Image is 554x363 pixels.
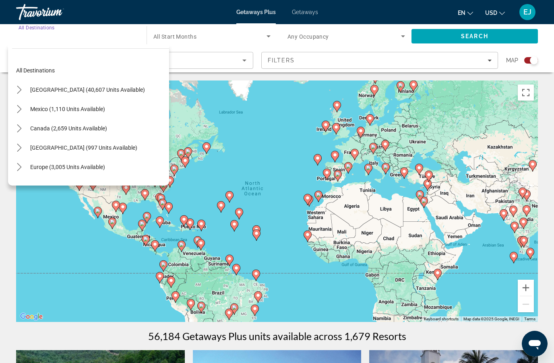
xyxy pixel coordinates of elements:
[12,61,169,312] mat-tree: Destination tree
[518,280,534,296] button: Zoom in
[19,25,54,30] span: All Destinations
[518,85,534,101] button: Toggle fullscreen view
[287,33,329,40] span: Any Occupancy
[524,317,535,321] a: Terms (opens in new tab)
[506,55,518,66] span: Map
[30,164,105,170] span: Europe (3,005 units available)
[30,87,145,93] span: [GEOGRAPHIC_DATA] (40,607 units available)
[30,106,105,112] span: Mexico (1,110 units available)
[485,10,497,16] span: USD
[18,311,45,322] a: Open this area in Google Maps (opens a new window)
[30,144,137,151] span: [GEOGRAPHIC_DATA] (997 units available)
[261,52,498,69] button: Filters
[485,7,505,19] button: Change currency
[12,141,26,155] button: Toggle Caribbean & Atlantic Islands (997 units available) submenu
[26,160,109,174] button: Select destination: Europe (3,005 units available)
[523,8,531,16] span: EJ
[23,56,246,65] mat-select: Sort by
[12,179,26,194] button: Toggle Australia (236 units available) submenu
[18,311,45,322] img: Google
[26,82,149,97] button: Select destination: United States (40,607 units available)
[148,330,406,342] h1: 56,184 Getaways Plus units available across 1,679 Resorts
[16,67,55,74] span: All destinations
[411,29,538,43] button: Search
[463,317,519,321] span: Map data ©2025 Google, INEGI
[19,32,136,41] input: Select destination
[12,63,169,78] button: Select destination: All destinations
[12,160,26,174] button: Toggle Europe (3,005 units available) submenu
[30,125,107,132] span: Canada (2,659 units available)
[292,9,318,15] a: Getaways
[522,331,548,357] iframe: Button to launch messaging window
[518,296,534,312] button: Zoom out
[461,33,488,39] span: Search
[12,102,26,116] button: Toggle Mexico (1,110 units available) submenu
[26,121,111,136] button: Select destination: Canada (2,659 units available)
[517,4,538,21] button: User Menu
[424,316,459,322] button: Keyboard shortcuts
[26,179,110,194] button: Select destination: Australia (236 units available)
[153,33,196,40] span: All Start Months
[12,83,26,97] button: Toggle United States (40,607 units available) submenu
[12,122,26,136] button: Toggle Canada (2,659 units available) submenu
[8,44,169,186] div: Destination options
[268,57,295,64] span: Filters
[236,9,276,15] a: Getaways Plus
[26,102,109,116] button: Select destination: Mexico (1,110 units available)
[16,2,97,23] a: Travorium
[458,10,465,16] span: en
[458,7,473,19] button: Change language
[26,140,141,155] button: Select destination: Caribbean & Atlantic Islands (997 units available)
